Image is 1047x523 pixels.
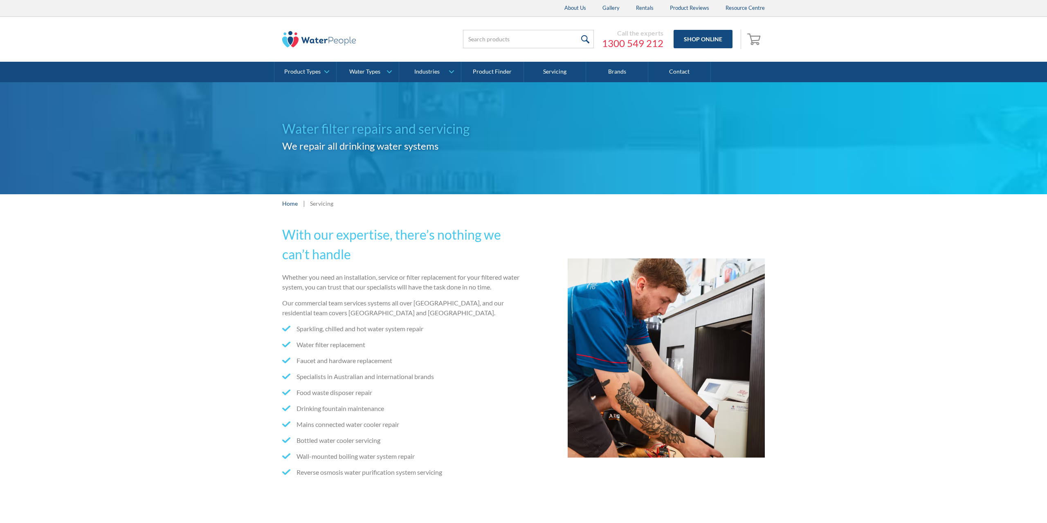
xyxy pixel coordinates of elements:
div: Call the experts [602,29,663,37]
li: Food waste disposer repair [282,388,520,397]
a: Brands [586,62,648,82]
li: Sparkling, chilled and hot water system repair [282,324,520,334]
li: Wall-mounted boiling water system repair [282,451,520,461]
a: Open empty cart [745,29,765,49]
li: Faucet and hardware replacement [282,356,520,366]
p: Whether you need an installation, service or filter replacement for your filtered water system, y... [282,272,520,292]
h1: Water filter repairs and servicing [282,119,523,139]
li: Drinking fountain maintenance [282,404,520,413]
p: Our commercial team services systems all over [GEOGRAPHIC_DATA], and our residential team covers ... [282,298,520,318]
a: Shop Online [674,30,732,48]
div: Industries [414,68,440,75]
a: Water Types [337,62,398,82]
input: Search products [463,30,594,48]
div: Product Types [284,68,321,75]
a: Product Finder [461,62,523,82]
li: Mains connected water cooler repair [282,420,520,429]
a: Servicing [524,62,586,82]
h2: We repair all drinking water systems [282,139,523,153]
li: Water filter replacement [282,340,520,350]
a: Contact [648,62,710,82]
div: Water Types [349,68,380,75]
a: 1300 549 212 [602,37,663,49]
img: The Water People [282,31,356,47]
li: Specialists in Australian and international brands [282,372,520,382]
li: Reverse osmosis water purification system servicing [282,467,520,477]
li: Bottled water cooler servicing [282,435,520,445]
div: Servicing [310,199,333,208]
a: Home [282,199,298,208]
h2: With our expertise, there’s nothing we can’t handle [282,225,520,264]
div: | [302,198,306,208]
img: shopping cart [747,32,763,45]
a: Product Types [274,62,336,82]
a: Industries [399,62,461,82]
